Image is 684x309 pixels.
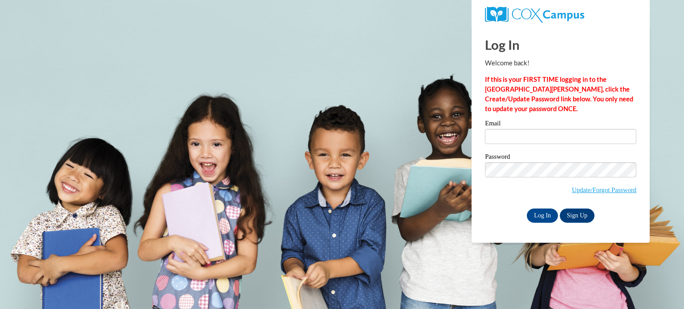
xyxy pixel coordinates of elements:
[572,186,636,193] a: Update/Forgot Password
[527,209,558,223] input: Log In
[485,7,584,23] img: COX Campus
[485,153,636,162] label: Password
[485,58,636,68] p: Welcome back!
[485,120,636,129] label: Email
[485,76,633,112] strong: If this is your FIRST TIME logging in to the [GEOGRAPHIC_DATA][PERSON_NAME], click the Create/Upd...
[485,10,584,18] a: COX Campus
[560,209,594,223] a: Sign Up
[485,36,636,54] h1: Log In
